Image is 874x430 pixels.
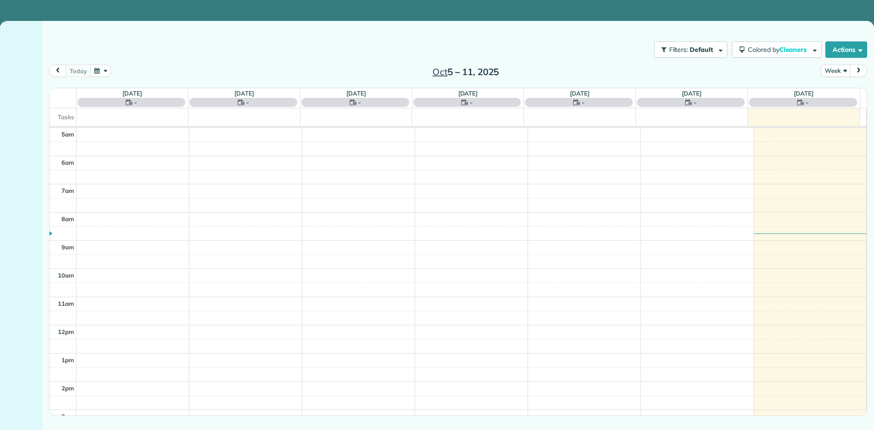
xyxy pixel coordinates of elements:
span: 10am [58,272,74,279]
span: 12pm [58,328,74,335]
span: Default [690,46,714,54]
span: 2pm [61,384,74,392]
a: [DATE] [122,90,142,97]
span: Cleaners [779,46,808,54]
a: [DATE] [570,90,589,97]
a: [DATE] [682,90,701,97]
button: Colored byCleaners [732,41,822,58]
a: Filters: Default [650,41,727,58]
span: 5am [61,131,74,138]
span: 6am [61,159,74,166]
span: 11am [58,300,74,307]
span: 1pm [61,356,74,364]
a: [DATE] [346,90,366,97]
span: 9am [61,243,74,251]
span: - [134,98,137,107]
button: Week [821,65,850,77]
button: prev [49,65,66,77]
span: 8am [61,215,74,223]
h2: 5 – 11, 2025 [409,67,523,77]
button: next [850,65,867,77]
span: Tasks [58,113,74,121]
span: 7am [61,187,74,194]
span: - [806,98,808,107]
a: [DATE] [458,90,478,97]
button: Filters: Default [654,41,727,58]
span: - [246,98,249,107]
button: Actions [825,41,867,58]
span: Colored by [748,46,810,54]
span: - [470,98,473,107]
span: Oct [432,66,447,77]
span: - [582,98,584,107]
a: [DATE] [794,90,813,97]
a: [DATE] [234,90,254,97]
button: today [66,65,91,77]
span: 3pm [61,413,74,420]
span: - [358,98,361,107]
span: - [694,98,696,107]
span: Filters: [669,46,688,54]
